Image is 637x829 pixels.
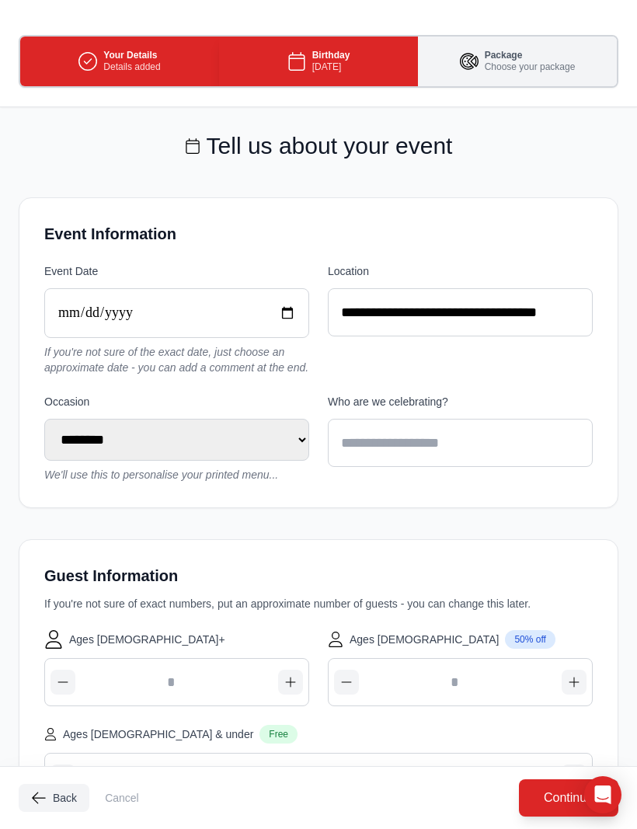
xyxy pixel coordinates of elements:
[485,61,576,73] p: Choose your package
[57,676,69,688] img: Minus
[185,138,200,154] img: Calendar
[350,632,499,647] span: Ages [DEMOGRAPHIC_DATA]
[284,676,297,688] img: Plus
[312,61,350,73] p: [DATE]
[328,394,593,409] label: Who are we celebrating?
[44,394,309,409] label: Occasion
[328,632,343,647] img: Child
[19,132,618,160] h2: Tell us about your event
[44,565,593,587] h3: Guest Information
[44,344,309,375] p: If you're not sure of the exact date, just choose an approximate date - you can add a comment at ...
[103,50,160,61] h3: Your Details
[259,725,298,744] span: Free
[460,52,479,71] img: Pizza
[69,632,225,647] span: Ages [DEMOGRAPHIC_DATA]+
[485,50,576,61] h3: Package
[19,784,89,812] button: Back
[44,223,593,245] h3: Event Information
[103,61,160,73] p: Details added
[44,728,57,740] img: Toddler
[31,790,47,806] img: Arrow Left
[568,676,580,688] img: Plus
[287,52,306,71] img: Calendar
[63,726,253,742] span: Ages [DEMOGRAPHIC_DATA] & under
[340,676,353,688] img: Minus
[44,630,63,649] img: Adult
[53,790,77,806] span: Back
[328,263,593,279] label: Location
[519,779,618,817] button: Continue
[584,776,621,813] div: Open Intercom Messenger
[78,52,97,71] img: Check
[99,787,145,809] button: Cancel
[44,467,309,482] p: We'll use this to personalise your printed menu...
[312,50,350,61] h3: Birthday
[44,596,593,611] p: If you're not sure of exact numbers, put an approximate number of guests - you can change this la...
[44,263,309,279] label: Event Date
[505,630,555,649] span: 50% off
